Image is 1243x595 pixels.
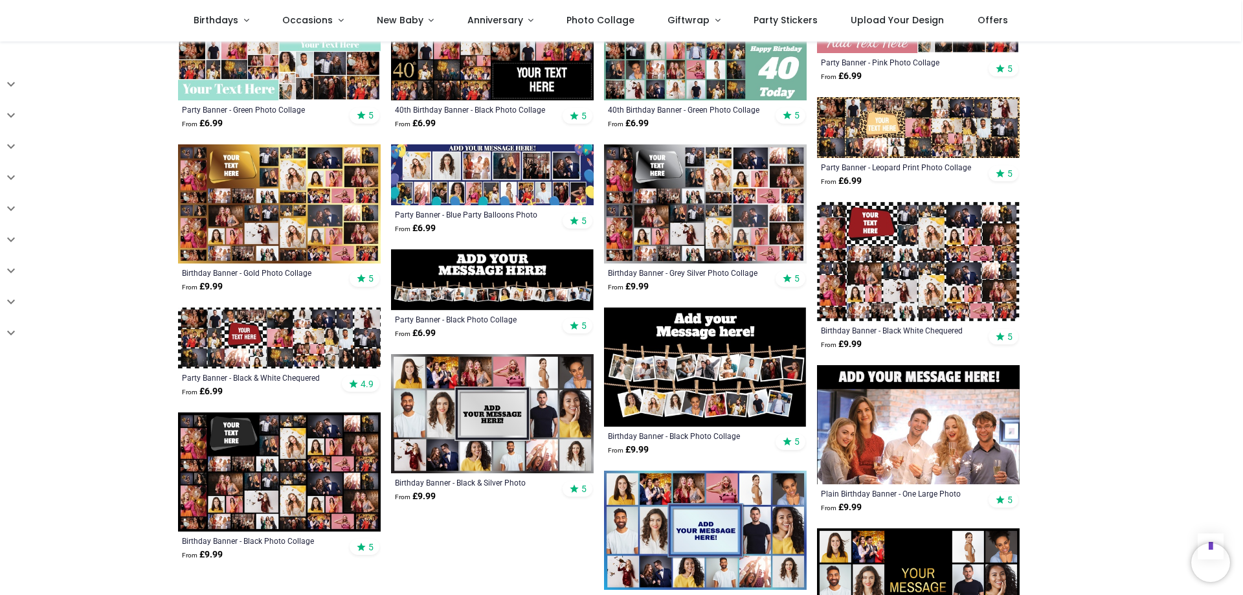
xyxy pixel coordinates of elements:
img: Personalised Birthday Backdrop Banner - Black & Silver Photo Collage - 16 Photo Upload [391,354,594,473]
strong: £ 9.99 [395,490,436,503]
img: Personalised Birthday Backdrop Banner - Black Photo Collage - Add Text & 48 Photo [178,412,381,532]
strong: £ 9.99 [608,280,649,293]
a: Birthday Banner - Black Photo Collage [182,535,338,546]
a: Birthday Banner - Grey Silver Photo Collage [608,267,764,278]
a: Party Banner - Black & White Chequered Photo Collage [182,372,338,383]
a: 40th Birthday Banner - Green Photo Collage [608,104,764,115]
span: 5 [1007,494,1013,506]
span: 5 [794,109,800,121]
span: From [395,120,410,128]
a: Party Banner - Black Photo Collage [395,314,551,324]
span: From [395,493,410,500]
span: Photo Collage [566,14,634,27]
strong: £ 6.99 [182,385,223,398]
span: From [821,504,836,511]
a: Birthday Banner - Gold Photo Collage [182,267,338,278]
strong: £ 6.99 [608,117,649,130]
span: 5 [581,215,587,227]
span: From [821,341,836,348]
span: Offers [978,14,1008,27]
span: From [395,330,410,337]
span: From [608,447,623,454]
strong: £ 6.99 [821,175,862,188]
img: Personalised Plain Birthday Backdrop Banner - One Large Photo - Add Text [817,365,1020,484]
img: Personalised Birthday Backdrop Banner - Grey Silver Photo Collage - Add Text & 48 Photo [604,144,807,264]
span: 5 [1007,168,1013,179]
span: From [395,225,410,232]
span: Party Stickers [754,14,818,27]
strong: £ 9.99 [821,338,862,351]
a: Plain Birthday Banner - One Large Photo [821,488,977,499]
span: From [608,120,623,128]
a: Party Banner - Blue Party Balloons Photo Collage [395,209,551,219]
strong: £ 9.99 [182,548,223,561]
span: 5 [1007,331,1013,342]
span: Upload Your Design [851,14,944,27]
span: 5 [581,110,587,122]
span: From [182,388,197,396]
span: New Baby [377,14,423,27]
img: Personalised Birthday Backdrop Banner - Black Photo Collage - 17 Photo Upload [604,308,807,427]
img: Personalised Birthday Backdrop Banner - Blue Photo Collage - 16 Photo Upload [604,471,807,590]
span: 5 [368,109,374,121]
a: Party Banner - Leopard Print Photo Collage [821,162,977,172]
img: Personalised Party Banner - Green Photo Collage - Custom Text & 19 Photo Upload [178,39,381,100]
span: From [182,284,197,291]
a: Party Banner - Green Photo Collage [182,104,338,115]
span: From [608,284,623,291]
span: 5 [794,273,800,284]
img: Personalised 40th Birthday Banner - Black Photo Collage - Custom Text & 17 Photo Upload [391,39,594,100]
a: Birthday Banner - Black & Silver Photo Collage [395,477,551,488]
strong: £ 9.99 [182,280,223,293]
span: From [182,120,197,128]
span: From [821,178,836,185]
strong: £ 6.99 [182,117,223,130]
img: Personalised 40th Birthday Banner - Green Photo Collage - Custom Text & 21 Photo Upload [604,39,807,100]
img: Personalised Party Banner - Black Photo Collage - 17 Photo Upload [391,249,594,310]
span: 5 [794,436,800,447]
span: Giftwrap [667,14,710,27]
strong: £ 6.99 [395,327,436,340]
span: 5 [581,483,587,495]
img: Personalised Party Banner - Black & White Chequered Photo Collage - 30 Photos [178,308,381,368]
span: 5 [581,320,587,331]
span: 5 [1007,63,1013,74]
strong: £ 9.99 [608,443,649,456]
a: Party Banner - Pink Photo Collage [821,57,977,67]
span: 5 [368,273,374,284]
iframe: Brevo live chat [1191,543,1230,582]
span: 4.9 [361,378,374,390]
span: Birthdays [194,14,238,27]
span: Occasions [282,14,333,27]
strong: £ 6.99 [395,222,436,235]
img: Personalised Birthday Backdrop Banner - Black White Chequered Photo Collage - 48 Photo [817,202,1020,321]
span: 5 [368,541,374,553]
strong: £ 9.99 [821,501,862,514]
a: Birthday Banner - Black White Chequered Photo Collage [821,325,977,335]
strong: £ 6.99 [395,117,436,130]
a: 40th Birthday Banner - Black Photo Collage [395,104,551,115]
img: Personalised Birthday Backdrop Banner - Gold Photo Collage - Add Text & 48 Photo Upload [178,144,381,264]
img: Personalised Party Banner - Blue Party Balloons Photo Collage - 17 Photo Upload [391,144,594,205]
a: Birthday Banner - Black Photo Collage [608,431,764,441]
span: From [182,552,197,559]
span: From [821,73,836,80]
strong: £ 6.99 [821,70,862,83]
img: Personalised Party Banner - Leopard Print Photo Collage - Custom Text & 30 Photo Upload [817,97,1020,158]
span: Anniversary [467,14,523,27]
